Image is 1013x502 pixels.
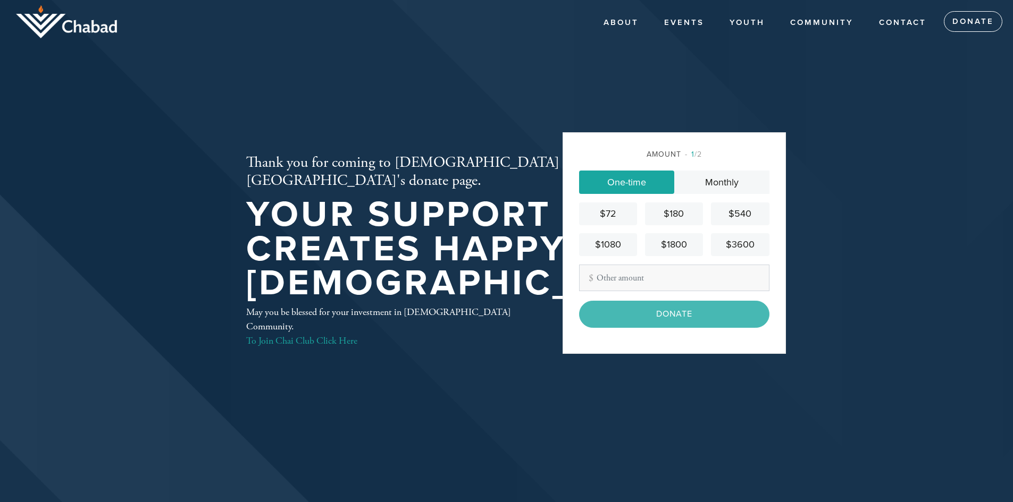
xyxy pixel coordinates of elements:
div: Amount [579,149,769,160]
a: About [596,13,647,33]
span: /2 [685,150,702,159]
div: $1080 [583,237,633,252]
div: $180 [649,207,699,221]
a: Monthly [674,171,769,194]
a: $72 [579,202,637,225]
div: $540 [715,207,765,221]
input: Other amount [579,265,769,291]
span: 1 [691,150,694,159]
a: YOUTH [722,13,773,33]
img: logo_half.png [16,5,117,38]
a: $1080 [579,233,637,256]
a: Contact [871,13,934,33]
a: $1800 [645,233,703,256]
div: May you be blessed for your investment in [DEMOGRAPHIC_DATA] Community. [246,305,528,348]
a: One-time [579,171,674,194]
div: $72 [583,207,633,221]
a: To Join Chai Club Click Here [246,335,357,347]
a: COMMUNITY [782,13,861,33]
a: $3600 [711,233,769,256]
div: $1800 [649,237,699,252]
a: Donate [944,11,1002,32]
a: Events [656,13,712,33]
h1: Your support creates happy [DEMOGRAPHIC_DATA]! [246,198,702,301]
div: $3600 [715,237,765,252]
h2: Thank you for coming to [DEMOGRAPHIC_DATA][GEOGRAPHIC_DATA]'s donate page. [246,154,702,190]
a: $180 [645,202,703,225]
a: $540 [711,202,769,225]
